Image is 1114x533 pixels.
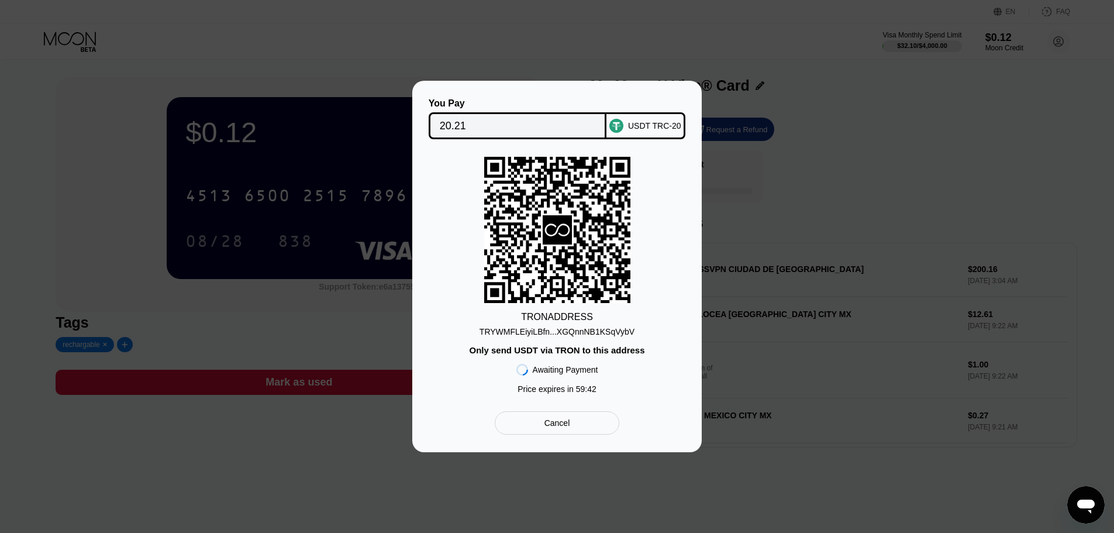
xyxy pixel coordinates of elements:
div: Cancel [544,418,570,428]
div: Cancel [495,411,619,435]
div: Awaiting Payment [533,365,598,374]
div: You PayUSDT TRC-20 [430,98,684,139]
div: Only send USDT via TRON to this address [469,345,644,355]
div: TRYWMFLEiyiLBfn...XGQnnNB1KSqVybV [480,327,634,336]
div: USDT TRC-20 [628,121,681,130]
div: TRON ADDRESS [521,312,593,322]
span: 59 : 42 [576,384,596,394]
div: Price expires in [518,384,596,394]
div: You Pay [429,98,607,109]
iframe: Button to launch messaging window, conversation in progress [1067,486,1105,524]
div: TRYWMFLEiyiLBfn...XGQnnNB1KSqVybV [480,322,634,336]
